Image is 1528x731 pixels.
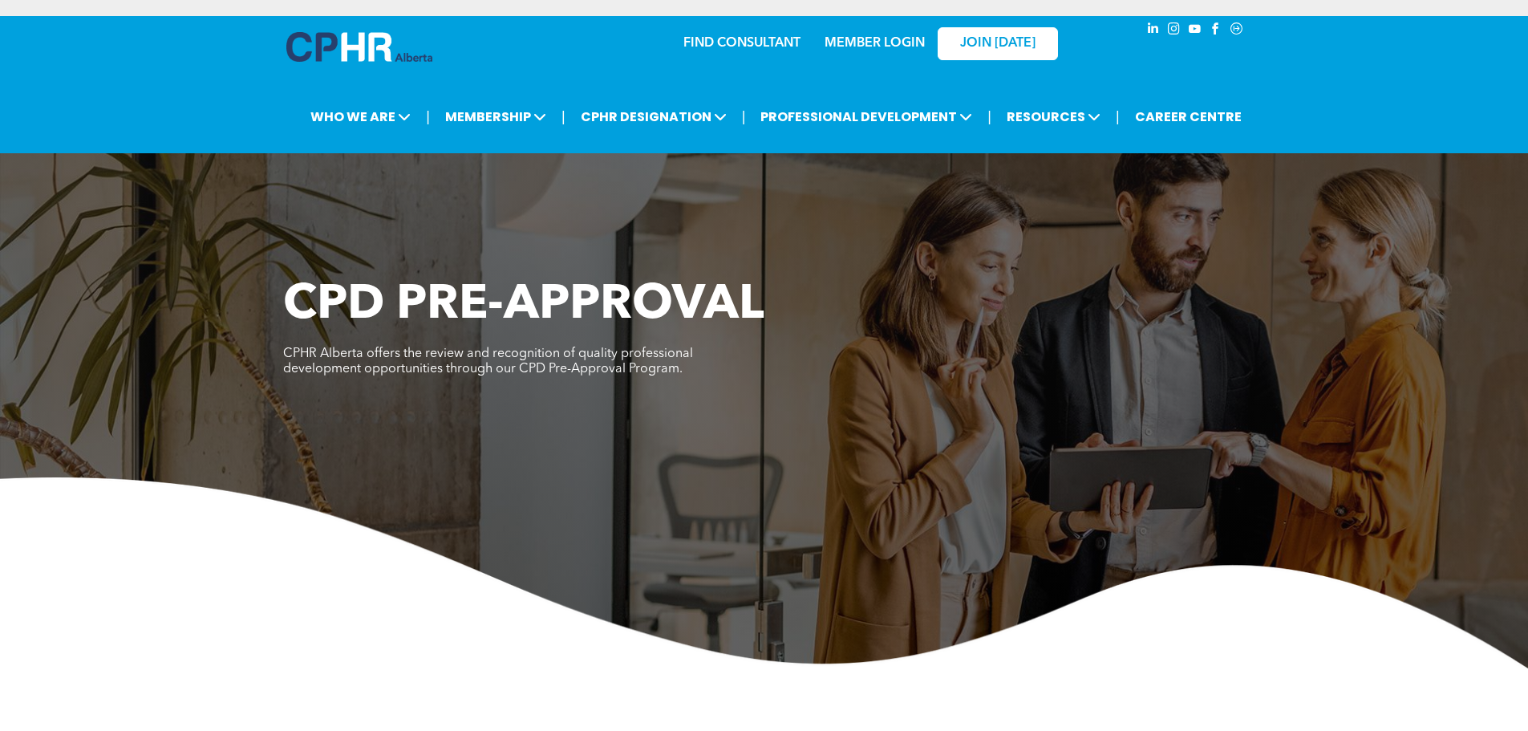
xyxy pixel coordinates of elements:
[1165,20,1183,42] a: instagram
[1207,20,1225,42] a: facebook
[283,347,693,376] span: CPHR Alberta offers the review and recognition of quality professional development opportunities ...
[742,100,746,133] li: |
[1145,20,1162,42] a: linkedin
[825,37,925,50] a: MEMBER LOGIN
[426,100,430,133] li: |
[683,37,800,50] a: FIND CONSULTANT
[1116,100,1120,133] li: |
[1228,20,1246,42] a: Social network
[1002,102,1105,132] span: RESOURCES
[440,102,551,132] span: MEMBERSHIP
[283,282,764,330] span: CPD PRE-APPROVAL
[576,102,732,132] span: CPHR DESIGNATION
[306,102,415,132] span: WHO WE ARE
[756,102,977,132] span: PROFESSIONAL DEVELOPMENT
[1186,20,1204,42] a: youtube
[286,32,432,62] img: A blue and white logo for cp alberta
[960,36,1036,51] span: JOIN [DATE]
[938,27,1058,60] a: JOIN [DATE]
[987,100,991,133] li: |
[561,100,565,133] li: |
[1130,102,1246,132] a: CAREER CENTRE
